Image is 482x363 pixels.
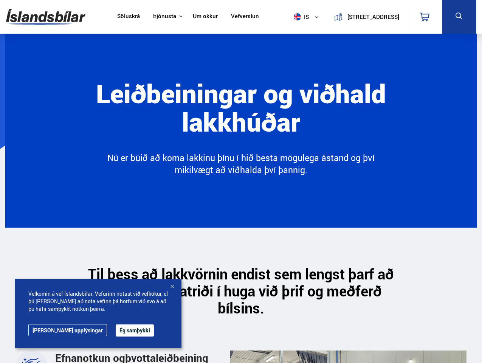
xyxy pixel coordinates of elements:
img: G0Ugv5HjCgRt.svg [6,5,85,29]
button: Ég samþykki [116,324,154,337]
a: Um okkur [193,13,218,21]
a: [STREET_ADDRESS] [329,6,406,28]
button: is [291,6,325,28]
a: Vefverslun [231,13,259,21]
span: Velkomin á vef Íslandsbílar. Vefurinn notast við vefkökur, ef þú [PERSON_NAME] að nota vefinn þá ... [28,290,168,313]
a: Söluskrá [117,13,140,21]
button: [STREET_ADDRESS] [346,14,401,20]
img: svg+xml;base64,PHN2ZyB4bWxucz0iaHR0cDovL3d3dy53My5vcmcvMjAwMC9zdmciIHdpZHRoPSI1MTIiIGhlaWdodD0iNT... [294,13,301,20]
button: Þjónusta [153,13,176,20]
span: is [291,13,310,20]
p: Nú er búið að koma lakkinu þínu í hið besta mögulega ástand og því mikilvægt að viðhalda því þannig. [103,152,379,176]
h1: Leiðbeiningar og viðhald lakkhúðar [68,79,414,152]
a: [PERSON_NAME] upplýsingar [28,324,107,336]
h2: Til þess að lakkvörnin endist sem lengst þarf að hafa nokkur atriði í huga við þrif og meðferð bí... [76,265,405,316]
